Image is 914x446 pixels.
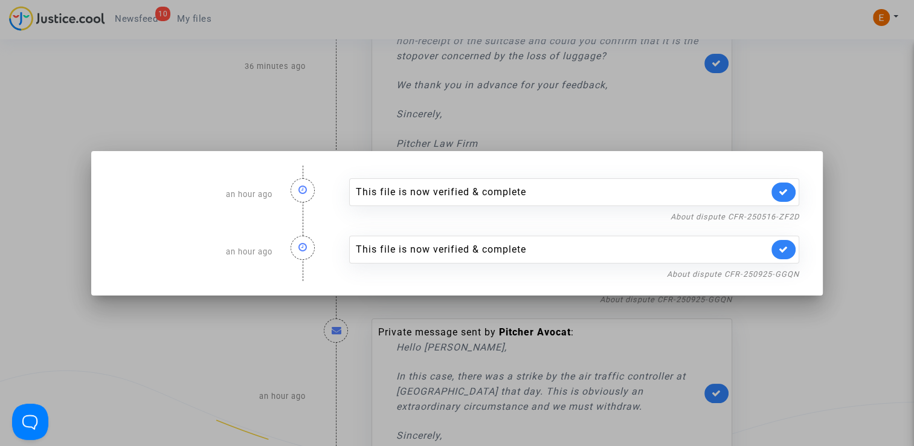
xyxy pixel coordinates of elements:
div: an hour ago [106,224,282,281]
div: an hour ago [106,166,282,224]
a: About dispute CFR-250516-ZF2D [671,212,799,221]
div: This file is now verified & complete [356,185,768,199]
a: About dispute CFR-250925-GGQN [667,270,799,279]
iframe: Help Scout Beacon - Open [12,404,48,440]
div: This file is now verified & complete [356,242,768,257]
